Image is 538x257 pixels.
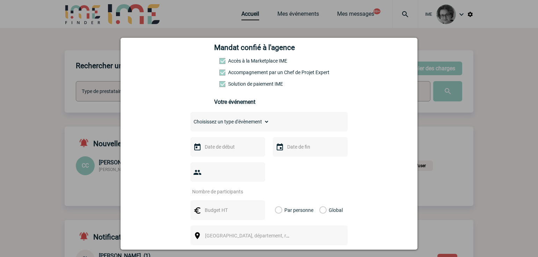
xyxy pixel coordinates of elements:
h4: Mandat confié à l'agence [214,43,295,52]
input: Date de fin [285,142,334,151]
label: Prestation payante [219,70,250,75]
h3: Votre événement [214,99,324,105]
span: [GEOGRAPHIC_DATA], département, région... [205,233,302,238]
input: Date de début [203,142,251,151]
input: Budget HT [203,206,251,215]
label: Accès à la Marketplace IME [219,58,250,64]
label: Conformité aux process achat client, Prise en charge de la facturation, Mutualisation de plusieur... [219,81,250,87]
label: Par personne [275,200,283,220]
label: Global [319,200,324,220]
input: Nombre de participants [190,187,256,196]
